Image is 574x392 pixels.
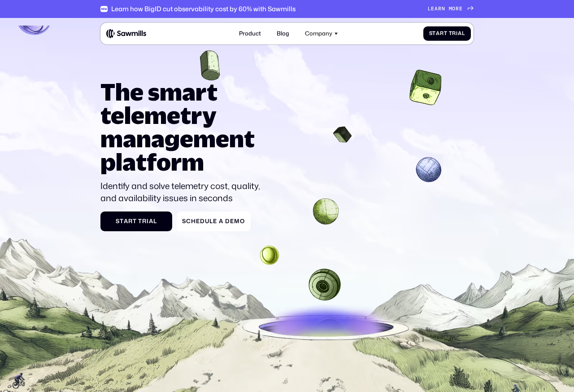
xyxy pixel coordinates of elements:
span: l [209,218,213,225]
span: a [149,218,153,225]
span: a [436,31,440,36]
span: r [456,6,459,12]
span: T [138,218,142,225]
a: ScheduleaDemo [177,211,251,231]
span: S [429,31,433,36]
div: Company [305,30,332,37]
h1: The smart telemetry management platform [100,80,267,173]
a: StartTrial [100,211,172,231]
span: r [452,31,456,36]
span: r [128,218,133,225]
span: a [458,31,462,36]
span: T [449,31,452,36]
a: Product [235,26,265,41]
span: l [462,31,465,36]
span: m [449,6,452,12]
span: e [213,218,217,225]
span: e [196,218,200,225]
span: D [225,218,230,225]
span: n [442,6,445,12]
span: S [116,218,120,225]
span: S [182,218,186,225]
div: Learn how BigID cut observability cost by 60% with Sawmills [111,5,296,13]
span: t [120,218,124,225]
span: a [435,6,438,12]
span: t [133,218,137,225]
span: r [142,218,147,225]
span: i [147,218,149,225]
span: c [186,218,191,225]
span: r [440,31,444,36]
span: d [200,218,205,225]
a: StartTrial [423,26,471,41]
span: e [431,6,435,12]
span: h [191,218,196,225]
span: L [428,6,431,12]
div: Company [301,26,343,41]
span: m [234,218,240,225]
a: Learnmore [428,6,474,12]
span: t [432,31,436,36]
span: a [219,218,223,225]
span: a [124,218,128,225]
span: t [444,31,448,36]
span: u [205,218,209,225]
span: r [438,6,442,12]
span: i [456,31,458,36]
span: o [240,218,245,225]
p: Identify and solve telemetry cost, quality, and availability issues in seconds [100,180,267,204]
span: e [230,218,234,225]
span: o [452,6,456,12]
span: e [459,6,463,12]
span: l [153,218,157,225]
a: Blog [272,26,293,41]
